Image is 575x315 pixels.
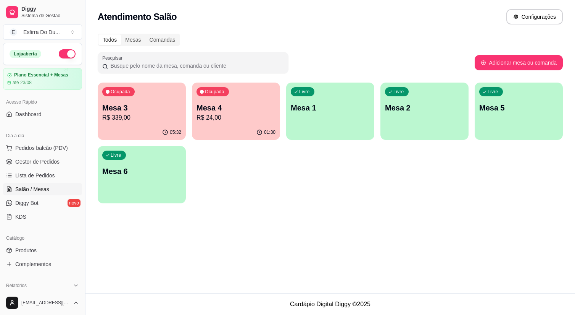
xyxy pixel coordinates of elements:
[21,300,70,306] span: [EMAIL_ADDRESS][DOMAIN_NAME]
[488,89,498,95] p: Livre
[3,169,82,182] a: Lista de Pedidos
[291,102,370,113] p: Mesa 1
[6,283,27,289] span: Relatórios
[121,34,145,45] div: Mesas
[108,62,284,70] input: Pesquisar
[15,158,60,166] span: Gestor de Pedidos
[15,213,26,221] span: KDS
[3,183,82,195] a: Salão / Mesas
[98,146,186,203] button: LivreMesa 6
[506,9,563,24] button: Configurações
[286,83,374,140] button: LivreMesa 1
[3,24,82,40] button: Select a team
[15,144,68,152] span: Pedidos balcão (PDV)
[23,28,60,36] div: Esfirra Do Du ...
[385,102,464,113] p: Mesa 2
[21,13,79,19] span: Sistema de Gestão
[15,260,51,268] span: Complementos
[3,108,82,120] a: Dashboard
[15,172,55,179] span: Lista de Pedidos
[21,6,79,13] span: Diggy
[3,244,82,257] a: Produtos
[111,152,121,158] p: Livre
[3,142,82,154] button: Pedidos balcão (PDV)
[14,72,68,78] article: Plano Essencial + Mesas
[3,68,82,90] a: Plano Essencial + Mesasaté 23/08
[479,102,558,113] p: Mesa 5
[10,28,17,36] span: E
[102,55,125,61] label: Pesquisar
[10,50,41,58] div: Loja aberta
[15,247,37,254] span: Produtos
[3,211,82,223] a: KDS
[475,55,563,70] button: Adicionar mesa ou comanda
[3,96,82,108] div: Acesso Rápido
[3,294,82,312] button: [EMAIL_ADDRESS][DOMAIN_NAME]
[111,89,130,95] p: Ocupada
[3,232,82,244] div: Catálogo
[3,258,82,270] a: Complementos
[15,185,49,193] span: Salão / Mesas
[102,166,181,177] p: Mesa 6
[13,80,32,86] article: até 23/08
[475,83,563,140] button: LivreMesa 5
[3,156,82,168] a: Gestor de Pedidos
[98,11,177,23] h2: Atendimento Salão
[205,89,224,95] p: Ocupada
[380,83,469,140] button: LivreMesa 2
[3,3,82,21] a: DiggySistema de Gestão
[98,34,121,45] div: Todos
[3,197,82,209] a: Diggy Botnovo
[393,89,404,95] p: Livre
[264,129,275,135] p: 01:30
[102,102,181,113] p: Mesa 3
[98,83,186,140] button: OcupadaMesa 3R$ 339,0005:32
[15,199,39,207] span: Diggy Bot
[102,113,181,122] p: R$ 339,00
[170,129,181,135] p: 05:32
[145,34,180,45] div: Comandas
[192,83,280,140] button: OcupadaMesa 4R$ 24,0001:30
[85,293,575,315] footer: Cardápio Digital Diggy © 2025
[196,102,275,113] p: Mesa 4
[59,49,76,58] button: Alterar Status
[15,110,42,118] span: Dashboard
[196,113,275,122] p: R$ 24,00
[299,89,310,95] p: Livre
[3,130,82,142] div: Dia a dia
